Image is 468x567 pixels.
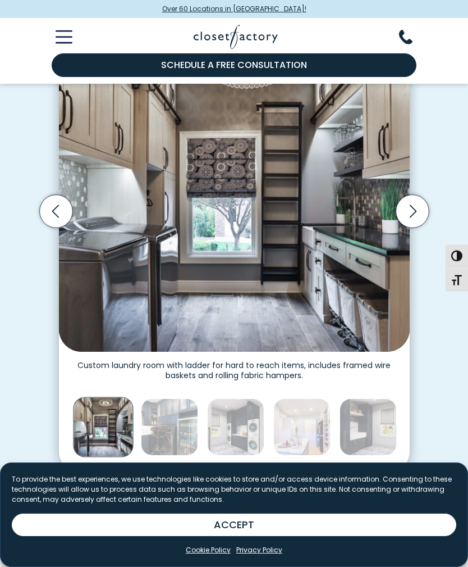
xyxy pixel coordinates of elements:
[52,53,416,77] a: Schedule a Free Consultation
[339,398,397,456] img: Full height cabinetry with built-in laundry sink and open shelving for woven baskets.
[186,545,231,555] a: Cookie Policy
[12,474,456,505] p: To provide the best experiences, we use technologies like cookies to store and/or access device i...
[42,30,72,44] button: Toggle Mobile Menu
[12,514,456,536] button: ACCEPT
[162,4,306,14] span: Over 60 Locations in [GEOGRAPHIC_DATA]!
[236,545,282,555] a: Privacy Policy
[392,191,433,232] button: Next slide
[141,398,198,456] img: Laundry rom with beverage fridge in calm sea melamine
[59,42,410,352] img: Custom laundry room with ladder for high reach items and fabric rolling laundry bins
[273,398,331,456] img: Stacked washer & dryer inside walk-in closet with custom cabinetry and shelving.
[207,398,264,456] img: Laundry room with dual washer and dryer with folding station and dark blue upper cabinetry
[194,25,278,49] img: Closet Factory Logo
[73,397,133,457] img: Custom laundry room with ladder for high reach items and fabric rolling laundry bins
[36,191,76,232] button: Previous slide
[59,352,410,380] figcaption: Custom laundry room with ladder for hard to reach items, includes framed wire baskets and rolling...
[446,244,468,267] button: Toggle High Contrast
[446,267,468,291] button: Toggle Font size
[399,30,426,44] button: Phone Number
